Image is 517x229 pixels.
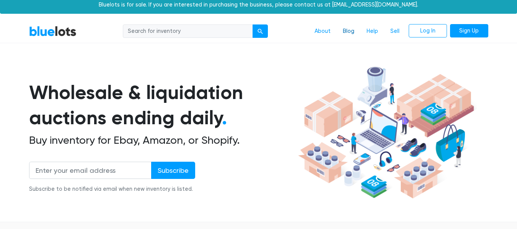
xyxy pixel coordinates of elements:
[29,185,195,193] div: Subscribe to be notified via email when new inventory is listed.
[337,24,360,39] a: Blog
[384,24,406,39] a: Sell
[360,24,384,39] a: Help
[222,106,227,129] span: .
[151,162,195,179] input: Subscribe
[409,24,447,38] a: Log In
[123,24,253,38] input: Search for inventory
[295,63,477,202] img: hero-ee84e7d0318cb26816c560f6b4441b76977f77a177738b4e94f68c95b2b83dbb.png
[450,24,488,38] a: Sign Up
[29,80,295,131] h1: Wholesale & liquidation auctions ending daily
[29,26,77,37] a: BlueLots
[29,134,295,147] h2: Buy inventory for Ebay, Amazon, or Shopify.
[308,24,337,39] a: About
[29,162,152,179] input: Enter your email address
